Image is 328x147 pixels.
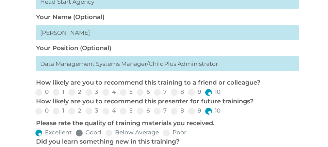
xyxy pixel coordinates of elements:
label: Good [76,130,101,135]
label: 5 [120,89,133,95]
label: 10 [205,89,220,95]
label: Excellent [35,130,72,135]
label: 1 [53,89,64,95]
label: Your Name (Optional) [36,13,104,21]
label: 8 [171,89,184,95]
label: 7 [154,108,167,114]
label: 1 [53,108,64,114]
label: 2 [68,108,81,114]
label: 9 [188,89,201,95]
p: How likely are you to recommend this presenter for future trainings? [36,97,295,106]
label: Below Average [105,130,159,135]
label: 3 [85,108,98,114]
p: Did you learn something new in this training? [36,137,295,146]
iframe: Chat Widget [294,114,328,147]
label: 7 [154,89,167,95]
p: Please rate the quality of training materials you received. [36,119,295,128]
label: 10 [205,108,220,114]
label: 5 [120,108,133,114]
label: 9 [188,108,201,114]
label: 8 [171,108,184,114]
label: 6 [137,89,150,95]
label: 0 [35,89,49,95]
p: How likely are you to recommend this training to a friend or colleague? [36,78,295,87]
label: 4 [102,89,116,95]
label: 6 [137,108,150,114]
label: Your Position (Optional) [36,44,111,52]
label: Poor [163,130,186,135]
label: 4 [102,108,116,114]
input: My primary roles is... [36,56,298,71]
input: First Last [36,25,298,40]
label: 3 [85,89,98,95]
label: 2 [68,89,81,95]
label: 0 [35,108,49,114]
